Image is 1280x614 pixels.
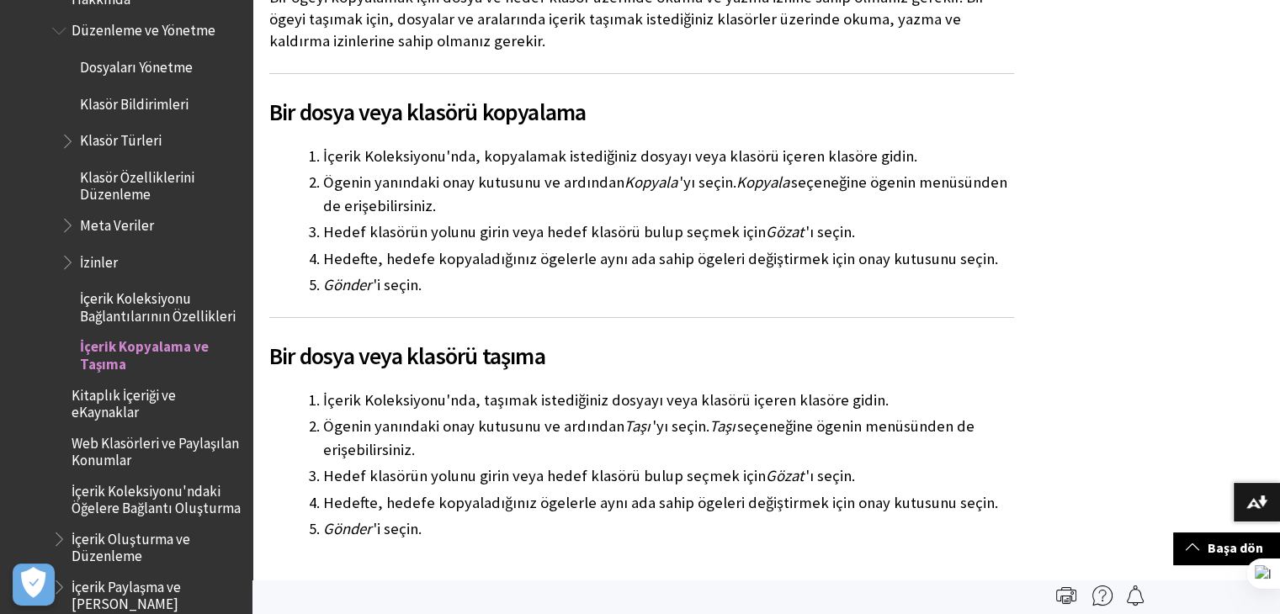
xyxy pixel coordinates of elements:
span: İçerik Koleksiyonu'ndaki Öğelere Bağlantı Oluşturma [72,477,241,516]
span: Meta Veriler [80,211,154,234]
li: 'i seçin. [323,517,1014,541]
span: Klasör Türleri [80,127,162,150]
span: İçerik Koleksiyonu Bağlantılarının Özellikleri [80,285,241,325]
span: Düzenleme ve Yönetme [72,17,215,40]
li: Ögenin yanındaki onay kutusunu ve ardından 'yı seçin. seçeneğine ögenin menüsünden de erişebilirs... [323,171,1014,218]
img: Follow this page [1125,585,1145,606]
span: İçerik Oluşturma ve Düzenleme [72,525,241,564]
li: İçerik Koleksiyonu'nda, kopyalamak istediğiniz dosyayı veya klasörü içeren klasöre gidin. [323,145,1014,168]
h2: Bir dosya veya klasörü taşıma [269,317,1014,373]
button: Açık Tercihler [13,564,55,606]
li: Hedefte, hedefe kopyaladığınız ögelerle aynı ada sahip ögeleri değiştirmek için onay kutusunu seçin. [323,247,1014,271]
span: Taşı [709,416,736,436]
li: Ögenin yanındaki onay kutusunu ve ardından 'yı seçin. seçeneğine ögenin menüsünden de erişebilirs... [323,415,1014,462]
span: Taşı [624,416,651,436]
h2: Bir dosya veya klasörü kopyalama [269,73,1014,130]
li: 'i seçin. [323,273,1014,297]
span: Gözat [766,222,804,241]
span: Gönder [323,519,371,538]
span: Dosyaları Yönetme [80,53,193,76]
span: Klasör Özelliklerini Düzenleme [80,163,241,203]
img: More help [1092,585,1113,606]
li: Hedef klasörün yolunu girin veya hedef klasörü bulup seçmek için 'ı seçin. [323,464,1014,488]
span: Web Klasörleri ve Paylaşılan Konumlar [72,429,241,468]
span: İçerik Paylaşma ve [PERSON_NAME] [72,573,241,612]
li: İçerik Koleksiyonu'nda, taşımak istediğiniz dosyayı veya klasörü içeren klasöre gidin. [323,389,1014,412]
span: Klasör Bildirimleri [80,90,189,113]
span: Kitaplık İçeriği ve eKaynaklar [72,381,241,421]
img: Print [1056,585,1076,606]
span: Kopyala [624,172,677,192]
span: Gözat [766,466,804,485]
span: Gönder [323,275,371,294]
span: İçerik Kopyalama ve Taşıma [80,333,241,373]
li: Hedef klasörün yolunu girin veya hedef klasörü bulup seçmek için 'ı seçin. [323,220,1014,244]
span: İzinler [80,248,118,271]
a: Başa dön [1173,532,1280,564]
span: Kopyala [736,172,789,192]
li: Hedefte, hedefe kopyaladığınız ögelerle aynı ada sahip ögeleri değiştirmek için onay kutusunu seçin. [323,491,1014,515]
